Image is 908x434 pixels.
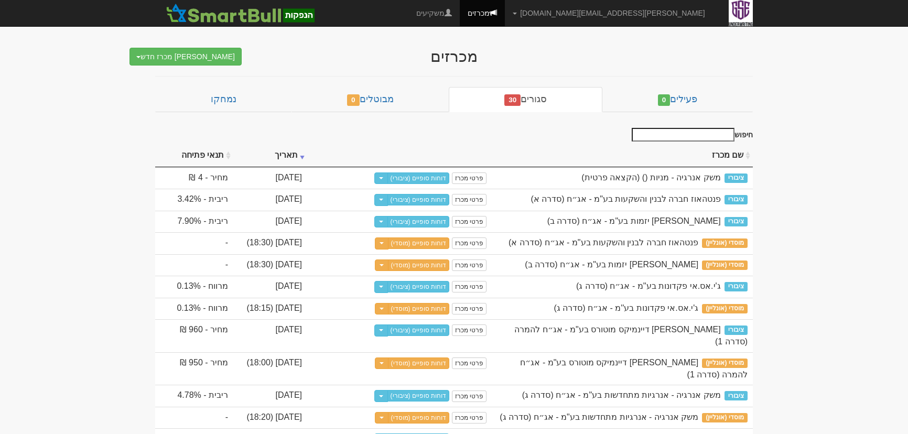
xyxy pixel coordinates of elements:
td: מחיר - 950 ₪ [155,352,233,385]
td: [DATE] [233,167,307,189]
button: [PERSON_NAME] מכרז חדש [129,48,242,66]
a: פרטי מכרז [452,357,487,369]
a: דוחות סופיים (ציבורי) [387,390,450,402]
a: דוחות סופיים (מוסדי) [388,303,450,314]
a: פרטי מכרז [452,390,487,402]
td: מחיר - 960 ₪ [155,319,233,352]
a: סגורים [449,87,602,112]
td: מחיר - 4 ₪ [155,167,233,189]
td: ריבית - 7.90% [155,211,233,233]
span: מוסדי (אונליין) [702,359,748,368]
span: פנטהאוז חברה לבנין והשקעות בע"מ - אג״ח (סדרה א) [531,194,720,203]
a: מבוטלים [291,87,449,112]
span: ג'י.אס.אי פקדונות בע''מ - אג״ח (סדרה ג) [554,303,699,312]
td: מרווח - 0.13% [155,298,233,320]
span: ציבורי [725,325,748,335]
span: דיויד לנדמרק יזמות בע"מ - אג״ח (סדרה ב) [525,260,698,269]
td: [DATE] (18:15) [233,298,307,320]
a: פרטי מכרז [452,281,487,292]
th: תאריך : activate to sort column ascending [233,144,307,167]
span: ג'י.אס.אי פקדונות בע''מ - אג״ח (סדרה ג) [576,281,721,290]
a: דוחות סופיים (ציבורי) [387,172,450,184]
span: פנטהאוז חברה לבנין והשקעות בע"מ - אג״ח (סדרה א) [509,238,698,247]
td: - [155,407,233,429]
span: ציבורי [725,282,748,291]
td: מרווח - 0.13% [155,276,233,298]
span: מיה דיינמיקס מוטורס בע"מ - אג״ח להמרה (סדרה 1) [520,358,748,379]
span: דיויד לנדמרק יזמות בע"מ - אג״ח (סדרה ב) [547,216,721,225]
a: דוחות סופיים (מוסדי) [388,357,450,369]
td: ריבית - 4.78% [155,385,233,407]
td: [DATE] [233,189,307,211]
div: מכרזים [250,48,658,65]
td: [DATE] (18:20) [233,407,307,429]
a: דוחות סופיים (מוסדי) [388,412,450,424]
td: ריבית - 3.42% [155,189,233,211]
td: - [155,232,233,254]
span: מוסדי (אונליין) [702,413,748,422]
span: משק אנרגיה - אנרגיות מתחדשות בע"מ - אג״ח (סדרה ג) [522,390,721,399]
span: ציבורי [725,217,748,226]
a: דוחות סופיים (ציבורי) [387,216,450,227]
td: [DATE] (18:30) [233,232,307,254]
a: פרטי מכרז [452,237,487,249]
a: פרטי מכרז [452,324,487,336]
td: [DATE] [233,385,307,407]
td: - [155,254,233,276]
th: תנאי פתיחה : activate to sort column ascending [155,144,233,167]
span: 0 [658,94,671,106]
a: פרטי מכרז [452,412,487,424]
span: מוסדי (אונליין) [702,261,748,270]
td: [DATE] [233,276,307,298]
th: שם מכרז : activate to sort column ascending [492,144,753,167]
img: SmartBull Logo [163,3,317,24]
a: פרטי מכרז [452,259,487,271]
a: פרטי מכרז [452,172,487,184]
span: מוסדי (אונליין) [702,304,748,313]
a: דוחות סופיים (מוסדי) [388,237,450,249]
a: דוחות סופיים (ציבורי) [387,194,450,205]
a: פעילים [602,87,753,112]
a: דוחות סופיים (מוסדי) [388,259,450,271]
span: משק אנרגיה - מניות () (הקצאה פרטית) [581,173,720,182]
span: 30 [504,94,521,106]
td: [DATE] [233,319,307,352]
a: פרטי מכרז [452,194,487,205]
input: חיפוש [632,128,734,142]
td: [DATE] [233,211,307,233]
td: [DATE] (18:30) [233,254,307,276]
a: דוחות סופיים (ציבורי) [387,281,450,292]
span: משק אנרגיה - אנרגיות מתחדשות בע"מ - אג״ח (סדרה ג) [500,413,698,421]
a: דוחות סופיים (ציבורי) [387,324,450,336]
td: [DATE] (18:00) [233,352,307,385]
a: פרטי מכרז [452,216,487,227]
a: נמחקו [155,87,291,112]
span: ציבורי [725,195,748,204]
span: ציבורי [725,173,748,183]
span: מוסדי (אונליין) [702,238,748,248]
span: מיה דיינמיקס מוטורס בע"מ - אג״ח להמרה (סדרה 1) [514,325,748,346]
span: 0 [347,94,360,106]
label: חיפוש [628,128,753,142]
span: ציבורי [725,391,748,400]
a: פרטי מכרז [452,303,487,314]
